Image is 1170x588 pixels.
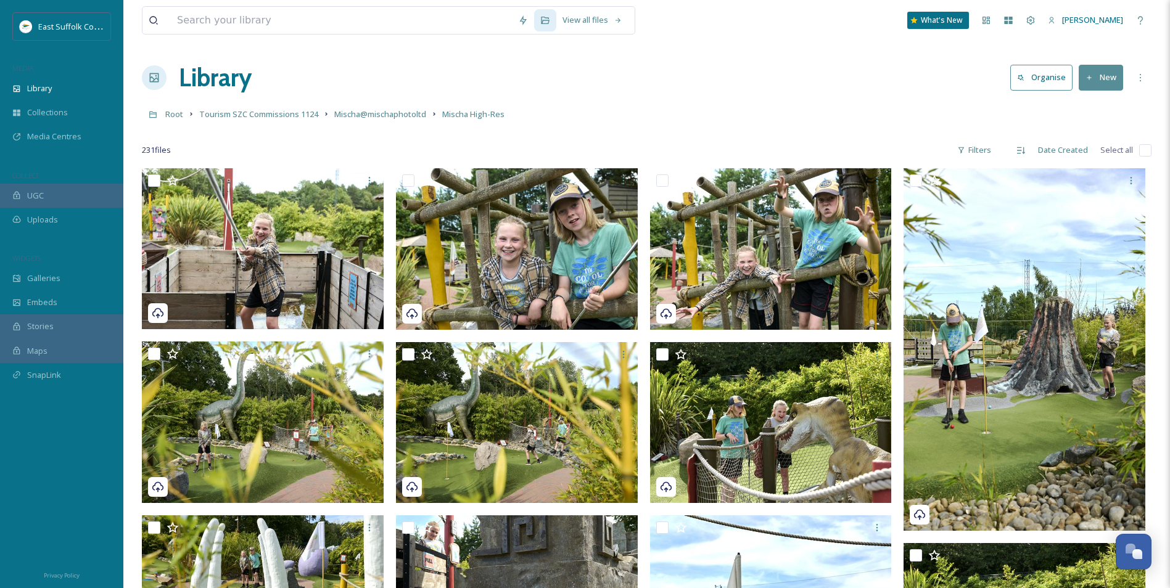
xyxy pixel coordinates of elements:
[199,107,318,121] a: Tourism SZC Commissions 1124
[442,108,505,120] span: Mischa High-Res
[165,107,183,121] a: Root
[179,59,252,96] a: Library
[165,108,183,120] span: Root
[38,20,111,32] span: East Suffolk Council
[27,190,44,202] span: UGC
[334,107,426,121] a: Mischa@mischaphotoltd
[12,171,39,180] span: COLLECT
[27,296,57,308] span: Embeds
[20,20,32,33] img: ESC%20Logo.png
[27,345,47,357] span: Maps
[442,107,505,121] a: Mischa High-Res
[1116,534,1151,570] button: Open Chat
[907,12,969,29] a: What's New
[396,168,638,330] img: UffordGolf_MischaPhotoLtd_0625(14)
[27,272,60,284] span: Galleries
[1062,14,1123,25] span: [PERSON_NAME]
[1100,144,1133,156] span: Select all
[44,571,80,579] span: Privacy Policy
[171,7,512,34] input: Search your library
[334,108,426,120] span: Mischa@mischaphotoltd
[650,341,892,503] img: UffordGolf_MischaPhotoLtd_0625(5)
[1042,8,1129,32] a: [PERSON_NAME]
[44,567,80,582] a: Privacy Policy
[951,138,997,162] div: Filters
[1079,65,1123,90] button: New
[27,83,52,94] span: Library
[27,131,81,142] span: Media Centres
[12,253,41,263] span: WIDGETS
[904,168,1145,531] img: UffordGolf_MischaPhotoLtd_0625(12)
[142,168,384,330] img: UffordGolf_MischaPhotoLtd_0625(13)
[27,369,61,381] span: SnapLink
[650,168,892,330] img: UffordGolf_MischaPhotoLtd_0625(15)
[199,108,318,120] span: Tourism SZC Commissions 1124
[142,341,384,503] img: UffordGolf_MischaPhotoLtd_0625(10)
[142,144,171,156] span: 231 file s
[12,63,34,73] span: MEDIA
[1010,65,1073,90] button: Organise
[27,321,54,332] span: Stories
[396,341,638,503] img: UffordGolf_MischaPhotoLtd_0625(11)
[1010,65,1079,90] a: Organise
[556,8,628,32] a: View all files
[27,214,58,226] span: Uploads
[27,107,68,118] span: Collections
[1032,138,1094,162] div: Date Created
